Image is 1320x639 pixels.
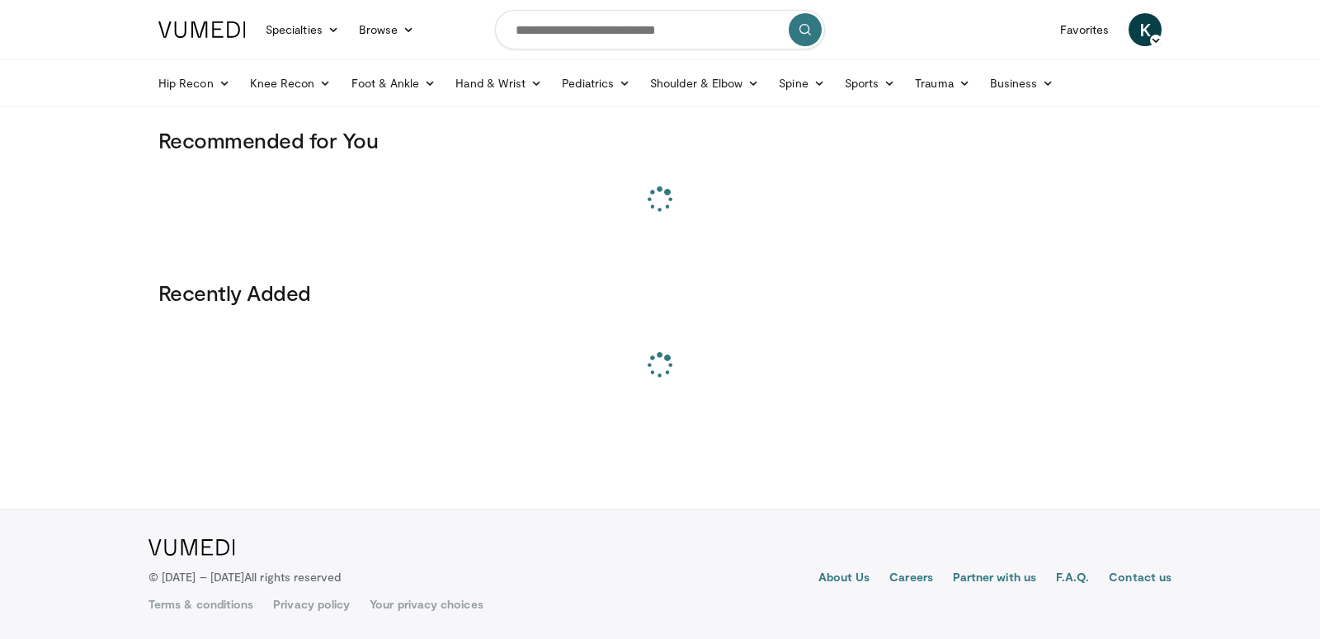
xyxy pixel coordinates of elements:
a: Business [980,67,1064,100]
a: Pediatrics [552,67,640,100]
a: Careers [889,569,933,589]
p: © [DATE] – [DATE] [148,569,342,585]
img: VuMedi Logo [158,21,246,38]
img: VuMedi Logo [148,539,235,556]
a: Shoulder & Elbow [640,67,769,100]
a: Partner with us [953,569,1036,589]
input: Search topics, interventions [495,10,825,49]
a: Hand & Wrist [445,67,552,100]
a: Spine [769,67,834,100]
a: F.A.Q. [1056,569,1089,589]
a: Favorites [1050,13,1119,46]
span: All rights reserved [244,570,341,584]
a: Hip Recon [148,67,240,100]
h3: Recommended for You [158,127,1162,153]
a: Your privacy choices [370,596,483,613]
a: Privacy policy [273,596,350,613]
a: Knee Recon [240,67,342,100]
a: Sports [835,67,906,100]
a: Browse [349,13,425,46]
a: About Us [818,569,870,589]
a: Foot & Ankle [342,67,446,100]
a: Specialties [256,13,349,46]
a: Terms & conditions [148,596,253,613]
a: Contact us [1109,569,1171,589]
a: Trauma [905,67,980,100]
a: K [1129,13,1162,46]
h3: Recently Added [158,280,1162,306]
